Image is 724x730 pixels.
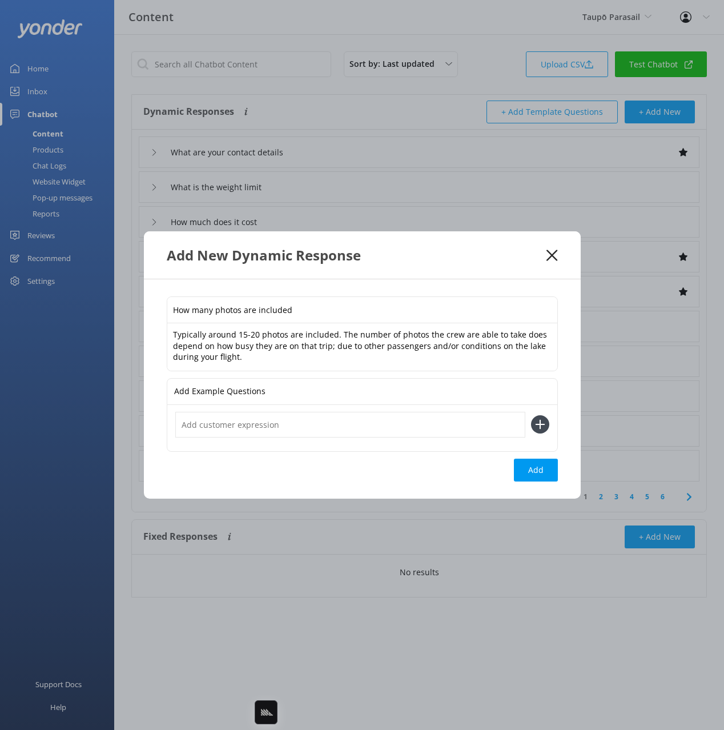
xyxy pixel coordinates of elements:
button: Add [514,459,558,482]
div: Add New Dynamic Response [167,246,547,264]
p: Add Example Questions [174,379,266,404]
input: Type a new question... [167,297,557,323]
textarea: Typically around 15-20 photos are included. The number of photos the crew are able to take does d... [167,323,557,371]
button: Close [546,250,557,261]
input: Add customer expression [175,412,525,438]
